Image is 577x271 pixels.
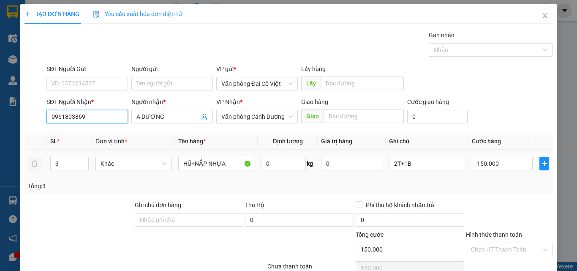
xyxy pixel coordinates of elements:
span: plus [540,160,549,167]
span: Phí thu hộ khách nhận trả [362,200,438,210]
input: Ghi Chú [389,157,465,170]
span: Giao [301,109,324,123]
input: Dọc đường [321,77,404,90]
input: Dọc đường [324,109,404,123]
button: Close [533,4,557,28]
span: close [542,12,548,19]
button: delete [28,157,41,170]
span: kg [306,157,314,170]
label: Gán nhãn [429,32,455,38]
span: Lấy hàng [301,66,326,72]
button: plus [539,157,549,170]
div: Người nhận [131,97,213,107]
span: user-add [201,113,208,120]
span: TẠO ĐƠN HÀNG [24,11,79,17]
div: SĐT Người Gửi [46,64,128,74]
span: Khác [101,157,166,170]
label: Hình thức thanh toán [466,231,522,238]
div: SĐT Người Nhận [46,97,128,107]
span: Tên hàng [178,138,206,145]
span: Giá trị hàng [321,138,352,145]
input: VD: Bàn, Ghế [178,157,254,170]
span: Tổng cước [356,231,384,238]
span: SL [50,138,57,145]
span: Đơn vị tính [95,138,127,145]
span: VP Nhận [216,99,240,105]
input: Cước giao hàng [407,110,468,123]
th: Ghi chú [386,133,468,150]
input: 0 [321,157,382,170]
span: Lấy [301,77,321,90]
input: Ghi chú đơn hàng [135,213,243,227]
div: Người gửi [131,64,213,74]
span: Định lượng [272,138,302,145]
div: VP gửi [216,64,298,74]
label: Ghi chú đơn hàng [135,202,181,208]
h2: HƯNG ƠN [44,52,204,79]
span: plus [24,11,30,17]
span: Yêu cầu xuất hóa đơn điện tử [93,11,182,17]
img: icon [93,11,100,18]
div: Tổng: 3 [28,181,223,191]
span: Văn phòng Cảnh Dương [221,110,293,123]
span: Cước hàng [472,138,501,145]
span: Thu Hộ [245,202,264,208]
label: Cước giao hàng [407,99,449,105]
span: Văn phòng Đại Cồ Việt [221,77,293,90]
span: Giao hàng [301,99,328,105]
